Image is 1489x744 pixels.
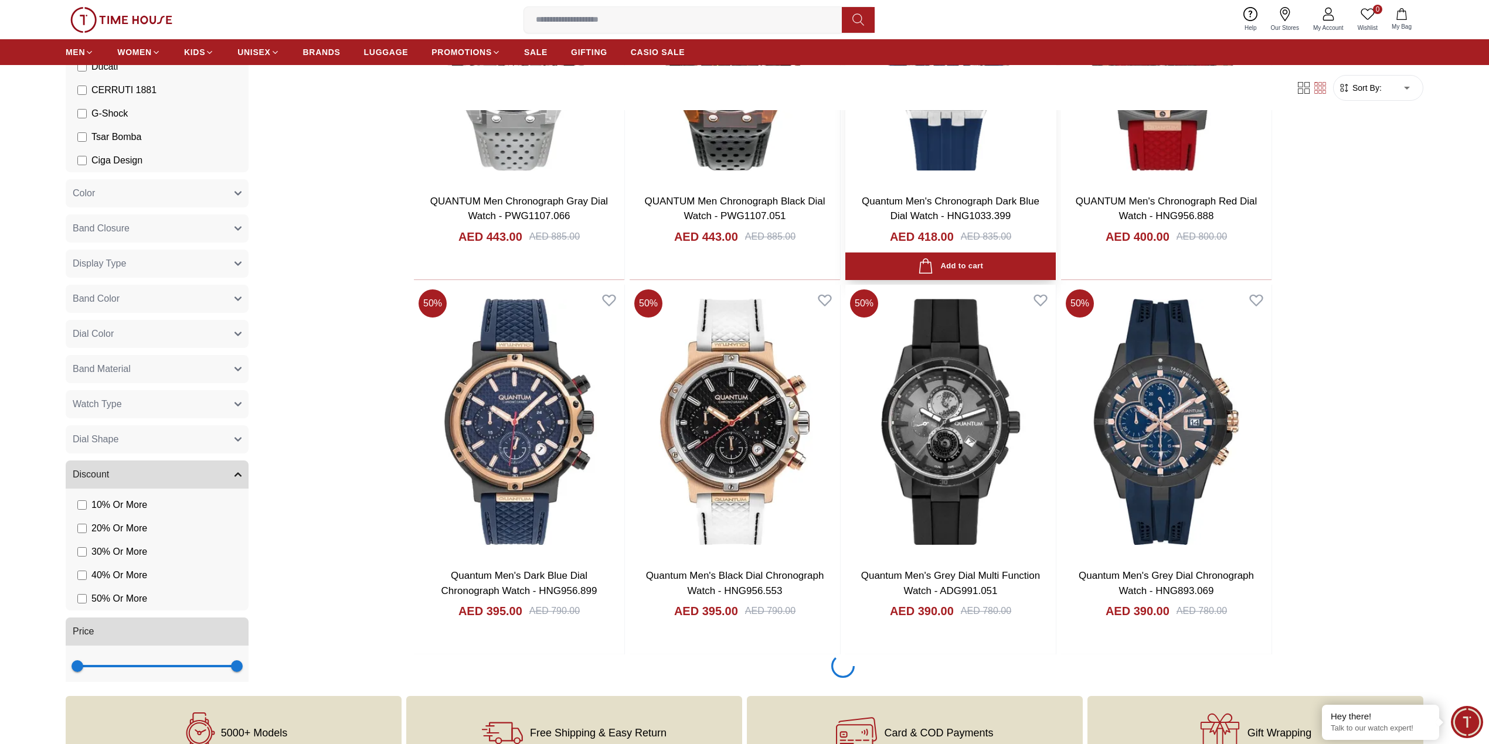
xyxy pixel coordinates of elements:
[303,46,341,58] span: BRANDS
[66,425,249,453] button: Dial Shape
[961,604,1011,618] div: AED 780.00
[91,498,147,512] span: 10 % Or More
[861,570,1041,596] a: Quantum Men's Grey Dial Multi Function Watch - ADG991.051
[458,228,522,245] h4: AED 443.00
[77,571,87,580] input: 40% Or More
[73,624,94,639] span: Price
[91,130,141,144] span: Tsar Bomba
[70,7,172,33] img: ...
[77,156,87,165] input: Ciga Design
[1331,711,1430,722] div: Hey there!
[1385,6,1419,33] button: My Bag
[91,83,157,97] span: CERRUTI 1881
[1350,82,1382,94] span: Sort By:
[184,42,214,63] a: KIDS
[631,42,685,63] a: CASIO SALE
[117,46,152,58] span: WOMEN
[66,179,249,207] button: Color
[66,285,249,313] button: Band Color
[1076,196,1257,222] a: QUANTUM Men's Chronograph Red Dial Watch - HNG956.888
[136,679,155,698] span: -
[73,186,95,200] span: Color
[73,432,118,446] span: Dial Shape
[91,568,147,582] span: 40 % Or More
[1061,285,1272,559] img: Quantum Men's Grey Dial Chronograph Watch - HNG893.069
[221,727,288,739] span: 5000+ Models
[524,46,548,58] span: SALE
[1351,5,1385,35] a: 0Wishlist
[645,196,825,222] a: QUANTUM Men Chronograph Black Dial Watch - PWG1107.051
[77,500,87,510] input: 10% Or More
[184,46,205,58] span: KIDS
[1240,23,1262,32] span: Help
[1106,603,1170,619] h4: AED 390.00
[91,521,147,535] span: 20 % Or More
[524,42,548,63] a: SALE
[1066,289,1094,318] span: 50 %
[91,592,147,606] span: 50 % Or More
[630,285,840,559] a: Quantum Men's Black Dial Chronograph Watch - HNG956.553
[91,153,142,168] span: Ciga Design
[1451,706,1483,738] div: Chat Widget
[918,258,983,274] div: Add to cart
[745,230,796,244] div: AED 885.00
[884,727,993,739] span: Card & COD Payments
[364,42,409,63] a: LUGGAGE
[66,46,85,58] span: MEN
[431,46,492,58] span: PROMOTIONS
[73,327,114,341] span: Dial Color
[845,285,1056,559] img: Quantum Men's Grey Dial Multi Function Watch - ADG991.051
[414,285,624,559] img: Quantum Men's Dark Blue Dial Chronograph Watch - HNG956.899
[845,252,1056,280] button: Add to cart
[745,604,796,618] div: AED 790.00
[66,460,249,489] button: Discount
[1177,230,1227,244] div: AED 800.00
[674,603,738,619] h4: AED 395.00
[646,570,824,596] a: Quantum Men's Black Dial Chronograph Watch - HNG956.553
[1247,727,1312,739] span: Gift Wrapping
[1308,23,1348,32] span: My Account
[77,594,87,603] input: 50% Or More
[441,570,597,596] a: Quantum Men's Dark Blue Dial Chronograph Watch - HNG956.899
[530,727,667,739] span: Free Shipping & Easy Return
[571,46,607,58] span: GIFTING
[571,42,607,63] a: GIFTING
[73,292,120,306] span: Band Color
[66,320,249,348] button: Dial Color
[73,467,109,482] span: Discount
[1266,23,1304,32] span: Our Stores
[419,289,447,318] span: 50 %
[66,355,249,383] button: Band Material
[91,60,118,74] span: Ducati
[674,228,738,245] h4: AED 443.00
[73,221,130,236] span: Band Closure
[634,289,662,318] span: 50 %
[73,397,122,411] span: Watch Type
[66,617,249,646] button: Price
[91,545,147,559] span: 30 % Or More
[631,46,685,58] span: CASIO SALE
[77,524,87,533] input: 20% Or More
[1338,82,1382,94] button: Sort By:
[1264,5,1306,35] a: Our Stores
[850,289,878,318] span: 50 %
[1373,5,1382,14] span: 0
[77,62,87,71] input: Ducati
[862,196,1039,222] a: Quantum Men's Chronograph Dark Blue Dial Watch - HNG1033.399
[1106,228,1170,245] h4: AED 400.00
[961,230,1011,244] div: AED 835.00
[431,42,501,63] a: PROMOTIONS
[91,107,128,121] span: G-Shock
[66,214,249,243] button: Band Closure
[1353,23,1382,32] span: Wishlist
[73,362,131,376] span: Band Material
[1177,604,1227,618] div: AED 780.00
[77,86,87,95] input: CERRUTI 1881
[66,42,94,63] a: MEN
[155,680,224,697] span: AED 10000.00
[890,228,954,245] h4: AED 418.00
[364,46,409,58] span: LUGGAGE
